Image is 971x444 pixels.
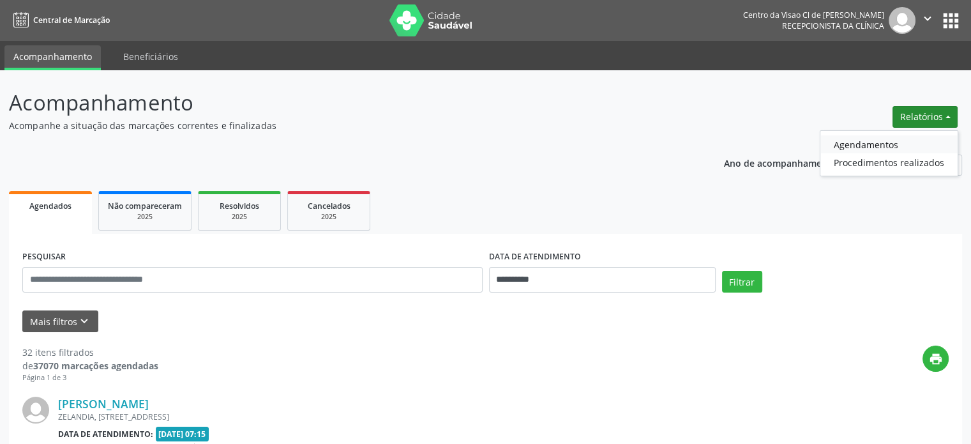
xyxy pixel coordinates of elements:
[108,212,182,222] div: 2025
[220,201,259,211] span: Resolvidos
[58,397,149,411] a: [PERSON_NAME]
[892,106,958,128] button: Relatórios
[889,7,915,34] img: img
[724,155,837,171] p: Ano de acompanhamento
[297,212,361,222] div: 2025
[77,314,91,328] i: keyboard_arrow_down
[782,20,884,31] span: Recepcionista da clínica
[207,212,271,222] div: 2025
[921,11,935,26] i: 
[922,346,949,372] button: print
[33,360,158,372] strong: 37070 marcações agendadas
[156,427,209,441] span: [DATE] 07:15
[940,10,962,32] button: apps
[915,7,940,34] button: 
[29,201,72,211] span: Agendados
[743,10,884,20] div: Centro da Visao Cl de [PERSON_NAME]
[22,397,49,424] img: img
[22,359,158,372] div: de
[9,10,110,31] a: Central de Marcação
[9,119,676,132] p: Acompanhe a situação das marcações correntes e finalizadas
[22,372,158,383] div: Página 1 de 3
[929,352,943,366] i: print
[722,271,762,293] button: Filtrar
[820,135,958,153] a: Agendamentos
[108,201,182,211] span: Não compareceram
[33,15,110,26] span: Central de Marcação
[820,130,958,176] ul: Relatórios
[820,153,958,171] a: Procedimentos realizados
[22,247,66,267] label: PESQUISAR
[308,201,350,211] span: Cancelados
[4,45,101,70] a: Acompanhamento
[9,87,676,119] p: Acompanhamento
[58,411,757,422] div: ZELANDIA, [STREET_ADDRESS]
[114,45,187,68] a: Beneficiários
[58,429,153,440] b: Data de atendimento:
[22,346,158,359] div: 32 itens filtrados
[22,310,98,333] button: Mais filtroskeyboard_arrow_down
[489,247,581,267] label: DATA DE ATENDIMENTO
